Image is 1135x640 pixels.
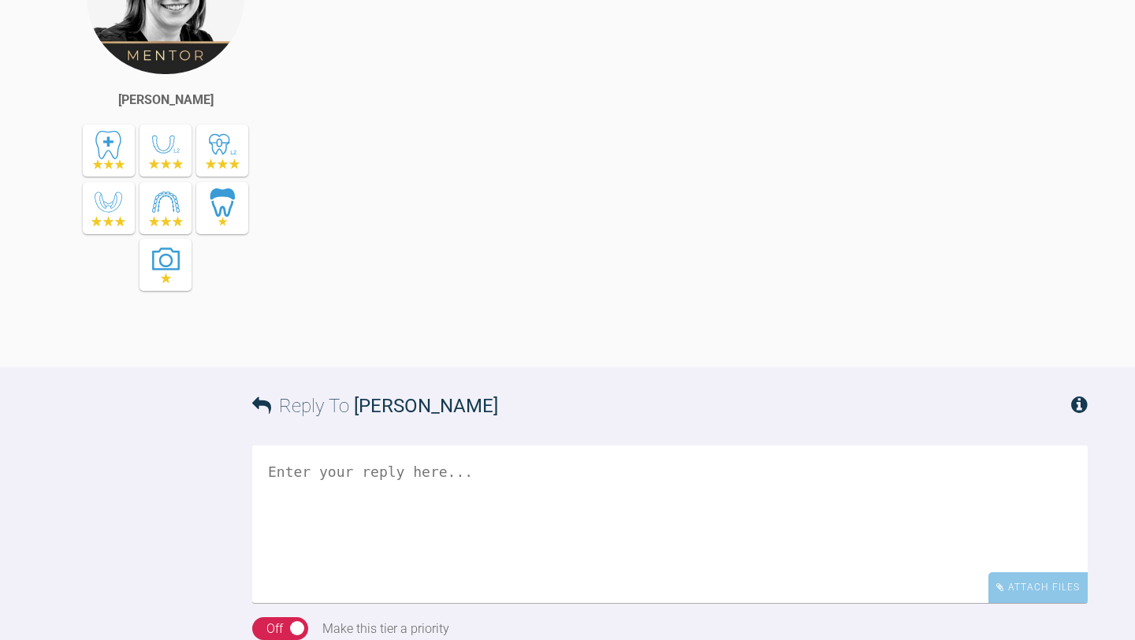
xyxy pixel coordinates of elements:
[252,391,498,421] h3: Reply To
[988,572,1088,603] div: Attach Files
[354,395,498,417] span: [PERSON_NAME]
[322,619,449,639] div: Make this tier a priority
[118,90,214,110] div: [PERSON_NAME]
[266,619,283,639] div: Off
